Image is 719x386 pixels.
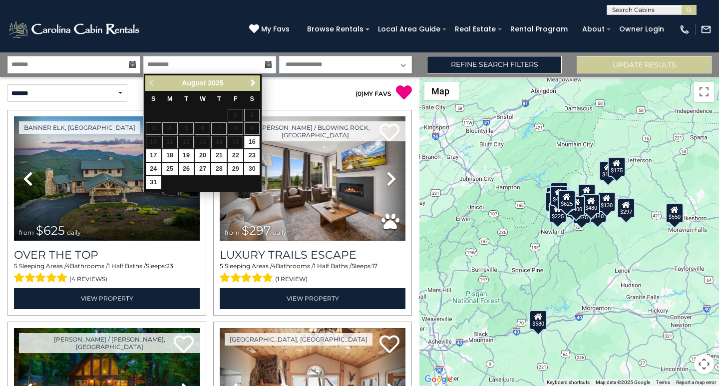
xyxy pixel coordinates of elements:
[244,163,260,175] a: 30
[261,24,290,34] span: My Favs
[220,262,405,286] div: Sleeping Areas / Bathrooms / Sleeps:
[558,190,576,210] div: $625
[66,262,70,270] span: 4
[69,273,107,286] span: (4 reviews)
[249,24,292,35] a: My Favs
[179,163,194,175] a: 26
[272,262,276,270] span: 4
[19,229,34,236] span: from
[184,95,188,102] span: Tuesday
[549,203,567,223] div: $225
[379,334,399,356] a: Add to favorites
[220,116,405,241] img: thumbnail_168695581.jpeg
[577,21,610,37] a: About
[14,288,200,309] a: View Property
[427,56,562,73] a: Refine Search Filters
[250,95,254,102] span: Saturday
[7,19,142,39] img: White-1-2.png
[356,90,363,97] span: ( )
[694,82,714,102] button: Toggle fullscreen view
[166,262,173,270] span: 23
[220,262,223,270] span: 5
[162,163,178,175] a: 25
[228,163,243,175] a: 29
[14,116,200,241] img: thumbnail_167153549.jpeg
[208,79,223,87] span: 2025
[220,248,405,262] a: Luxury Trails Escape
[19,333,200,353] a: [PERSON_NAME] / [PERSON_NAME], [GEOGRAPHIC_DATA]
[373,21,445,37] a: Local Area Guide
[211,163,227,175] a: 28
[36,223,65,238] span: $625
[372,262,377,270] span: 17
[242,223,271,238] span: $297
[151,95,155,102] span: Sunday
[422,373,455,386] img: Google
[505,21,573,37] a: Rental Program
[598,192,616,212] div: $130
[19,121,140,134] a: Banner Elk, [GEOGRAPHIC_DATA]
[550,185,568,205] div: $425
[249,79,257,87] span: Next
[666,203,684,223] div: $550
[273,229,287,236] span: daily
[200,95,206,102] span: Wednesday
[577,56,712,73] button: Update Results
[225,333,372,346] a: [GEOGRAPHIC_DATA], [GEOGRAPHIC_DATA]
[450,21,501,37] a: Real Estate
[676,380,716,385] a: Report a map error
[247,77,259,89] a: Next
[302,21,368,37] a: Browse Rentals
[146,149,161,162] a: 17
[582,194,600,214] div: $480
[596,380,650,385] span: Map data ©2025 Google
[14,262,200,286] div: Sleeping Areas / Bathrooms / Sleeps:
[599,161,617,181] div: $175
[67,229,81,236] span: daily
[167,95,173,102] span: Monday
[220,288,405,309] a: View Property
[529,310,547,330] div: $580
[701,24,712,35] img: mail-regular-white.png
[217,95,221,102] span: Thursday
[608,156,626,176] div: $175
[431,86,449,96] span: Map
[146,163,161,175] a: 24
[567,195,585,215] div: $400
[228,149,243,162] a: 22
[358,90,361,97] span: 0
[547,379,590,386] button: Keyboard shortcuts
[614,21,669,37] a: Owner Login
[275,273,308,286] span: (1 review)
[146,176,161,189] a: 31
[14,262,17,270] span: 5
[179,149,194,162] a: 19
[356,90,391,97] a: (0)MY FAVS
[225,229,240,236] span: from
[211,149,227,162] a: 21
[550,182,568,202] div: $125
[694,354,714,374] button: Map camera controls
[14,248,200,262] a: Over The Top
[162,149,178,162] a: 18
[225,121,405,141] a: [PERSON_NAME] / Blowing Rock, [GEOGRAPHIC_DATA]
[244,136,260,148] a: 16
[108,262,146,270] span: 1 Half Baths /
[617,198,635,218] div: $297
[679,24,690,35] img: phone-regular-white.png
[424,82,459,100] button: Change map style
[195,149,210,162] a: 20
[195,163,210,175] a: 27
[656,380,670,385] a: Terms
[244,149,260,162] a: 23
[589,202,607,222] div: $140
[545,191,563,211] div: $230
[422,373,455,386] a: Open this area in Google Maps (opens a new window)
[578,184,596,204] div: $349
[234,95,238,102] span: Friday
[314,262,352,270] span: 1 Half Baths /
[573,203,591,223] div: $375
[182,79,206,87] span: August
